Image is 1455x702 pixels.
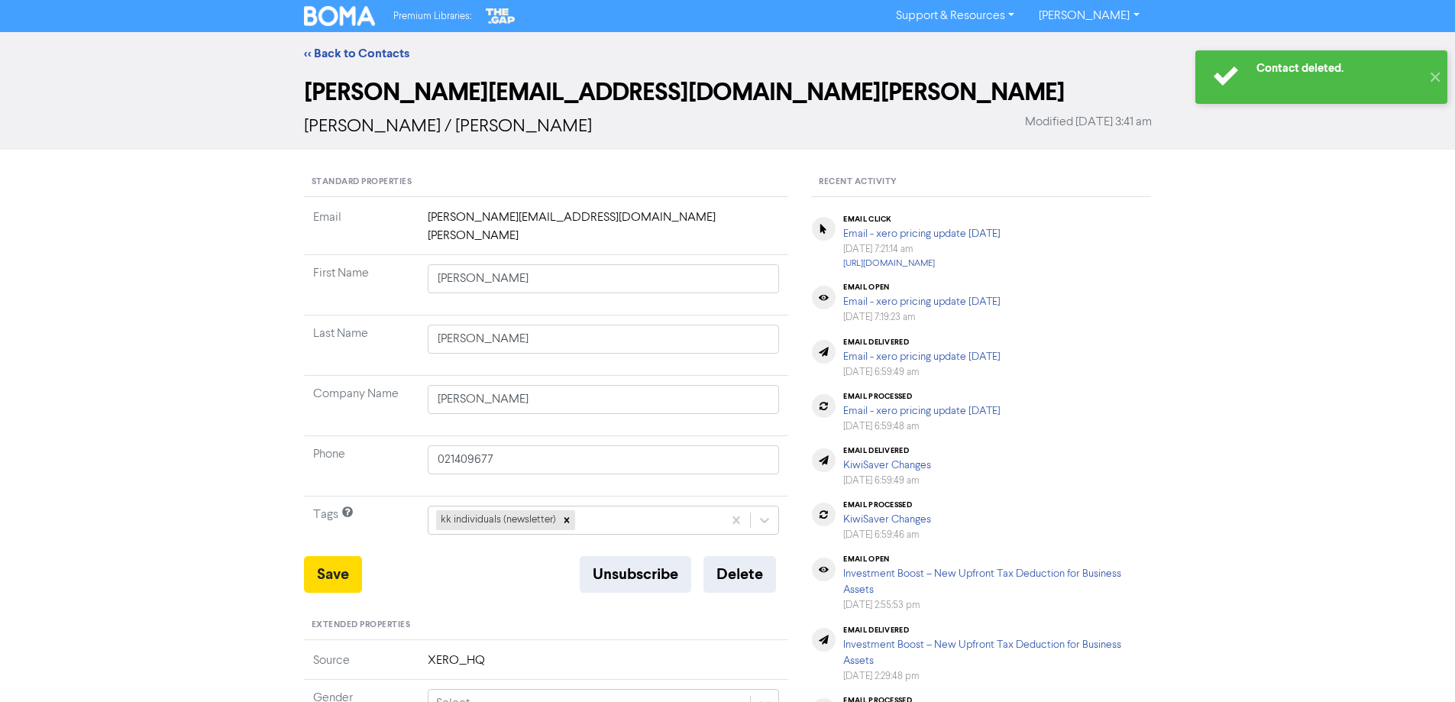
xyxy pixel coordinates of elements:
div: email processed [843,500,931,510]
div: email delivered [843,626,1150,635]
div: [DATE] 7:21:14 am [843,242,1001,257]
td: Last Name [304,315,419,376]
div: Standard Properties [304,168,789,197]
div: email open [843,283,1001,292]
a: KiwiSaver Changes [843,460,931,471]
div: [DATE] 2:29:48 pm [843,669,1150,684]
a: Email - xero pricing update [DATE] [843,406,1001,416]
iframe: Chat Widget [1379,629,1455,702]
button: Save [304,556,362,593]
div: Extended Properties [304,611,789,640]
div: [DATE] 6:59:49 am [843,365,1001,380]
button: Unsubscribe [580,556,691,593]
a: Support & Resources [884,4,1027,28]
div: kk individuals (newsletter) [436,510,558,530]
a: Investment Boost – New Upfront Tax Deduction for Business Assets [843,568,1121,595]
td: XERO_HQ [419,652,789,680]
a: Email - xero pricing update [DATE] [843,228,1001,239]
td: [PERSON_NAME][EMAIL_ADDRESS][DOMAIN_NAME][PERSON_NAME] [419,209,789,255]
span: Modified [DATE] 3:41 am [1025,113,1152,131]
div: email delivered [843,446,931,455]
div: Contact deleted. [1256,60,1421,76]
img: BOMA Logo [304,6,376,26]
div: [DATE] 6:59:49 am [843,474,931,488]
div: email delivered [843,338,1001,347]
td: Tags [304,497,419,557]
div: [DATE] 6:59:48 am [843,419,1001,434]
div: Recent Activity [811,168,1151,197]
img: The Gap [483,6,517,26]
span: Premium Libraries: [393,11,471,21]
a: KiwiSaver Changes [843,514,931,525]
div: email click [843,215,1001,224]
div: [DATE] 2:55:53 pm [843,598,1150,613]
span: [PERSON_NAME] / [PERSON_NAME] [304,118,592,136]
div: email open [843,555,1150,564]
td: Phone [304,436,419,497]
a: Investment Boost – New Upfront Tax Deduction for Business Assets [843,639,1121,666]
div: [DATE] 7:19:23 am [843,310,1001,325]
td: Source [304,652,419,680]
a: << Back to Contacts [304,46,409,61]
a: Email - xero pricing update [DATE] [843,296,1001,307]
a: Email - xero pricing update [DATE] [843,351,1001,362]
td: Email [304,209,419,255]
h2: [PERSON_NAME][EMAIL_ADDRESS][DOMAIN_NAME][PERSON_NAME] [304,78,1152,107]
td: First Name [304,255,419,315]
div: email processed [843,392,1001,401]
button: Delete [703,556,776,593]
td: Company Name [304,376,419,436]
div: [DATE] 6:59:46 am [843,528,931,542]
a: [URL][DOMAIN_NAME] [843,259,935,268]
a: [PERSON_NAME] [1027,4,1151,28]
